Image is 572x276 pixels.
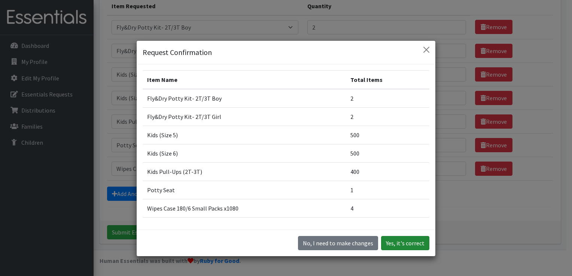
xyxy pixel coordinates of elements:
h5: Request Confirmation [143,47,212,58]
td: Kids Pull-Ups (2T-3T) [143,162,346,181]
td: 2 [346,89,429,108]
td: 4 [346,199,429,217]
th: Item Name [143,70,346,89]
th: Total Items [346,70,429,89]
td: Kids (Size 5) [143,126,346,144]
td: 2 [346,107,429,126]
button: No I need to make changes [298,236,378,250]
td: Potty Seat [143,181,346,199]
td: Wipes Case 180/6 Small Packs x1080 [143,199,346,217]
td: Kids (Size 6) [143,144,346,162]
td: 500 [346,144,429,162]
td: 400 [346,162,429,181]
button: Close [420,44,432,56]
td: 1 [346,181,429,199]
td: Fly&Dry Potty Kit- 2T/3T Boy [143,89,346,108]
td: 500 [346,126,429,144]
td: Fly&Dry Potty Kit- 2T/3T Girl [143,107,346,126]
button: Yes, it's correct [381,236,429,250]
